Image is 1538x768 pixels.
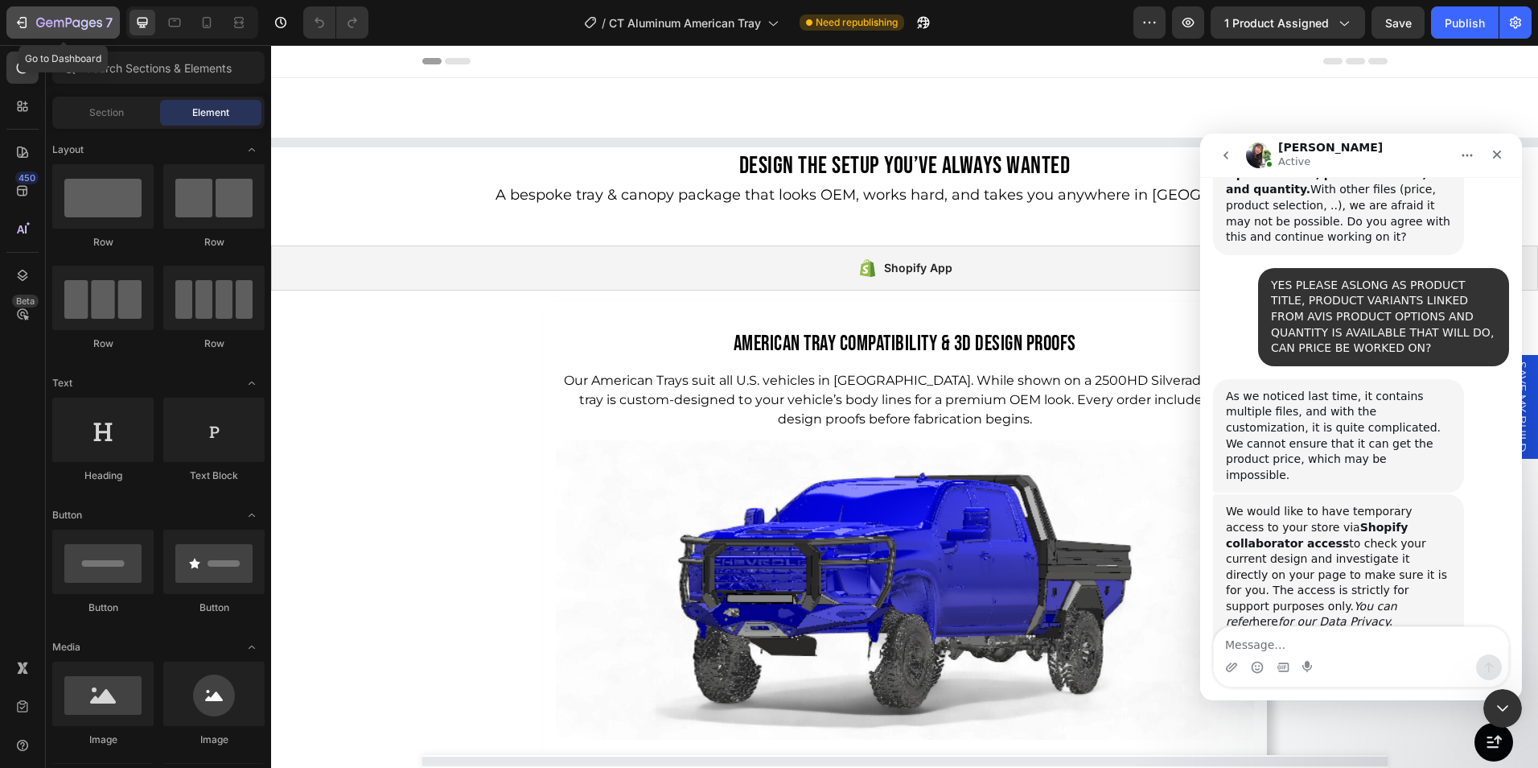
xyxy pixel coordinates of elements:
[1224,14,1329,31] span: 1 product assigned
[2,140,1265,160] p: A bespoke tray & canopy package that looks OEM, works hard, and takes you anywhere in [GEOGRAPHIC...
[52,235,154,250] div: Row
[6,6,120,39] button: 7
[1483,689,1522,728] iframe: Intercom live chat
[52,469,154,483] div: Heading
[52,601,154,615] div: Button
[163,733,265,747] div: Image
[239,502,265,528] span: Toggle open
[303,6,368,39] div: Undo/Redo
[13,361,264,601] div: We would like to have temporary access to your store viaShopify collaborator accessto check your ...
[14,493,308,521] textarea: Message…
[1431,6,1499,39] button: Publish
[52,337,154,351] div: Row
[1445,14,1485,31] div: Publish
[609,14,761,31] span: CT Aluminum American Tray
[52,376,72,390] span: Text
[613,213,681,233] div: Shopify App
[1211,6,1365,39] button: 1 product assigned
[271,45,1538,768] iframe: Design area
[276,521,302,547] button: Send a message…
[26,370,251,591] div: We would like to have temporary access to your store via to check your current design and investi...
[1200,134,1522,700] iframe: Intercom live chat
[13,361,309,636] div: Tina says…
[52,52,265,84] input: Search Sections & Elements
[52,640,80,654] span: Media
[51,527,64,540] button: Emoji picker
[285,395,983,695] img: gempages_558375859824624458-9fa998ff-d00e-4d4f-ad4b-10ab62407e8c.png
[1243,316,1259,407] span: SAVE MY BUILD
[15,171,39,184] div: 450
[285,284,983,315] h2: American Tray Compatibility & 3D Design Proofs
[105,13,113,32] p: 7
[76,527,89,540] button: Gif picker
[26,466,197,495] i: You can refer for our Data Privacy.
[163,601,265,615] div: Button
[602,14,606,31] span: /
[71,144,296,223] div: YES PLEASE ASLONG AS PRODUCT TITLE, PRODUCT VARIANTS LINKED FROM AVIS PRODUCT OPTIONS AND QUANTIT...
[102,527,115,540] button: Start recording
[192,105,229,120] span: Element
[12,295,39,308] div: Beta
[13,134,309,246] div: Kingz says…
[52,508,82,522] span: Button
[52,733,154,747] div: Image
[13,246,309,361] div: Tina says…
[816,15,898,30] span: Need republishing
[1385,16,1412,30] span: Save
[239,137,265,163] span: Toggle open
[239,634,265,660] span: Toggle open
[163,337,265,351] div: Row
[52,481,78,494] a: here
[286,326,981,384] p: Our American Trays suit all U.S. vehicles in [GEOGRAPHIC_DATA]. While shown on a 2500HD Silverado...
[13,246,264,360] div: As we noticed last time, it contains multiple files, and with the customization, it is quite comp...
[89,105,124,120] span: Section
[2,105,1265,137] p: Design the Setup You’ve Always Wanted
[1371,6,1425,39] button: Save
[52,142,84,157] span: Layout
[163,235,265,250] div: Row
[58,134,309,233] div: YES PLEASE ASLONG AS PRODUCT TITLE, PRODUCT VARIANTS LINKED FROM AVIS PRODUCT OPTIONS AND QUANTIT...
[25,527,38,540] button: Upload attachment
[163,469,265,483] div: Text Block
[26,255,251,350] div: As we noticed last time, it contains multiple files, and with the customization, it is quite comp...
[239,370,265,396] span: Toggle open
